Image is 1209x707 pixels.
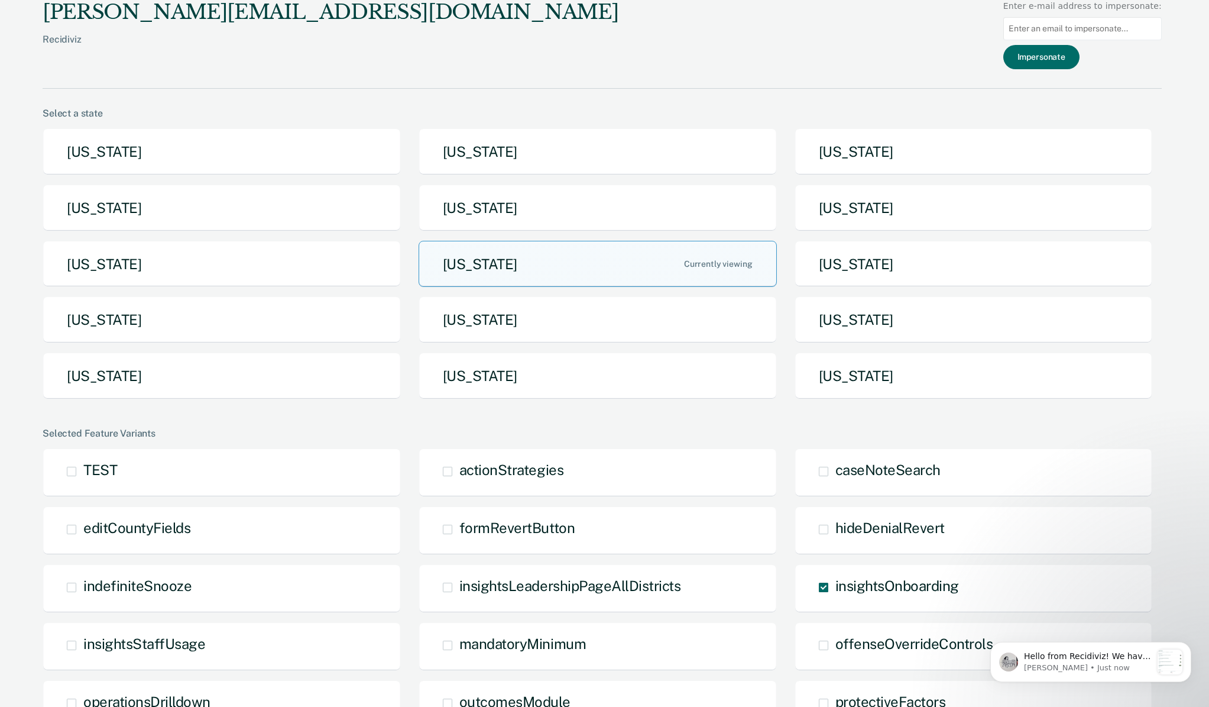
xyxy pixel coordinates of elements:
[795,353,1153,399] button: [US_STATE]
[51,33,179,419] span: Hello from Recidiviz! We have some exciting news. Officers will now have their own Overview page ...
[835,519,945,536] span: hideDenialRevert
[459,635,586,652] span: mandatoryMinimum
[459,577,681,594] span: insightsLeadershipPageAllDistricts
[795,296,1153,343] button: [US_STATE]
[51,44,179,55] p: Message from Kim, sent Just now
[83,635,205,652] span: insightsStaffUsage
[83,461,117,478] span: TEST
[1003,45,1080,69] button: Impersonate
[459,519,575,536] span: formRevertButton
[835,635,993,652] span: offenseOverrideControls
[795,128,1153,175] button: [US_STATE]
[43,296,401,343] button: [US_STATE]
[419,241,777,288] button: [US_STATE]
[835,461,941,478] span: caseNoteSearch
[43,353,401,399] button: [US_STATE]
[419,128,777,175] button: [US_STATE]
[43,185,401,231] button: [US_STATE]
[1003,17,1162,40] input: Enter an email to impersonate...
[43,34,618,64] div: Recidiviz
[459,461,563,478] span: actionStrategies
[973,618,1209,701] iframe: Intercom notifications message
[419,296,777,343] button: [US_STATE]
[43,128,401,175] button: [US_STATE]
[795,185,1153,231] button: [US_STATE]
[835,577,959,594] span: insightsOnboarding
[43,241,401,288] button: [US_STATE]
[83,577,192,594] span: indefiniteSnooze
[43,428,1162,439] div: Selected Feature Variants
[795,241,1153,288] button: [US_STATE]
[83,519,190,536] span: editCountyFields
[43,108,1162,119] div: Select a state
[419,185,777,231] button: [US_STATE]
[419,353,777,399] button: [US_STATE]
